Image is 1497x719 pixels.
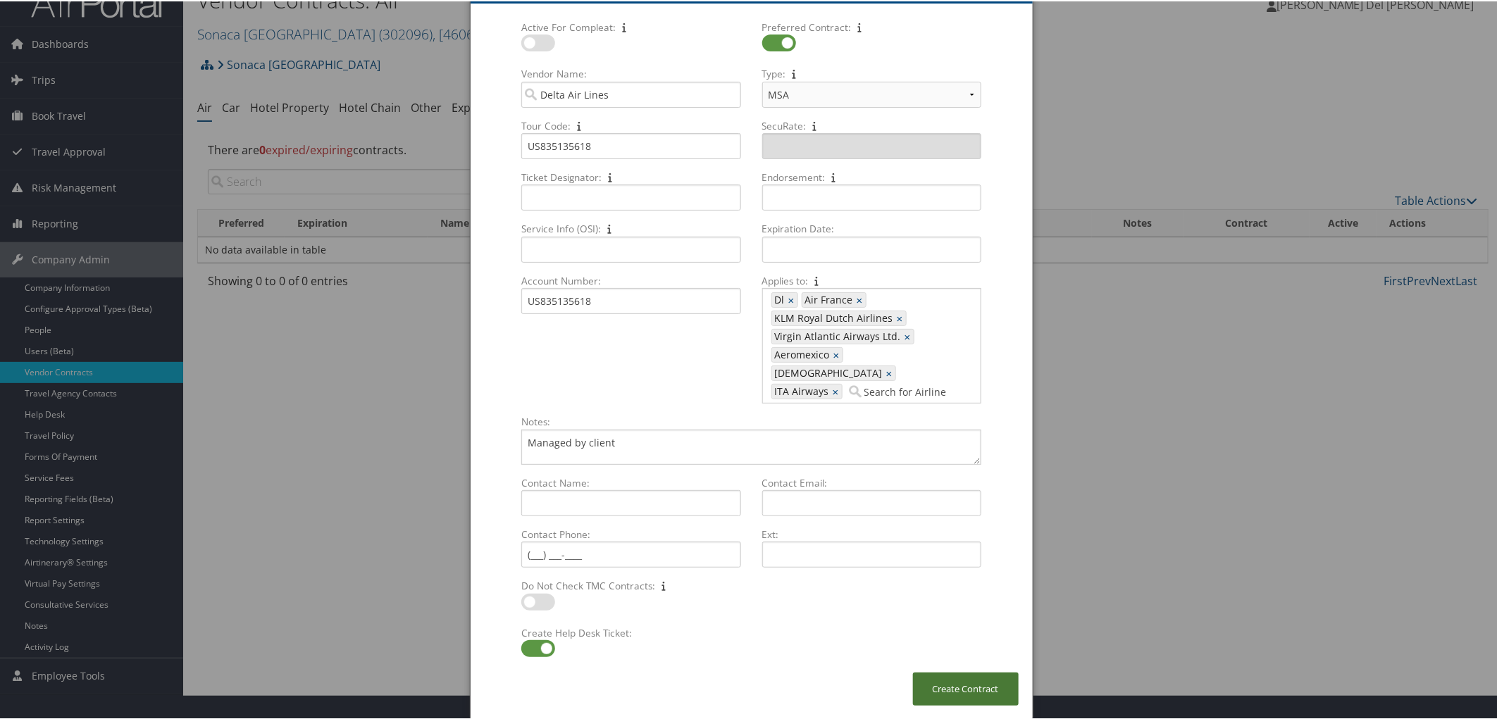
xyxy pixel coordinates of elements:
input: SecuRate: [762,132,981,158]
span: Virgin Atlantic Airways Ltd. [772,328,901,342]
label: Type: [757,65,987,80]
label: Notes: [516,413,986,427]
label: Preferred Contract: [757,19,987,33]
input: Account Number: [521,287,740,313]
label: Ticket Designator: [516,169,746,183]
input: Expiration Date: [762,235,981,261]
label: Contact Email: [757,475,987,489]
a: × [905,328,914,342]
label: Applies to: [757,273,987,287]
label: Contact Phone: [516,526,746,540]
span: Aeromexico [772,346,830,361]
label: Service Info (OSI): [516,220,746,235]
a: × [857,292,866,306]
span: Air France [802,292,853,306]
a: × [833,346,843,361]
a: × [886,365,895,379]
label: SecuRate: [757,118,987,132]
label: Expiration Date: [757,220,987,235]
input: Applies to: Dl×Air France×KLM Royal Dutch Airlines×Virgin Atlantic Airways Ltd.×Aeromexico×[DEMOG... [846,383,971,397]
label: Active For Compleat: [516,19,746,33]
input: Tour Code: [521,132,740,158]
textarea: Notes: [521,428,981,463]
label: Contact Name: [516,475,746,489]
label: Ext: [757,526,987,540]
input: Endorsement: [762,183,981,209]
label: Endorsement: [757,169,987,183]
label: Tour Code: [516,118,746,132]
a: × [897,310,906,324]
select: Type: [762,80,981,106]
a: × [833,383,842,397]
input: Service Info (OSI): [521,235,740,261]
span: ITA Airways [772,383,829,397]
label: Account Number: [516,273,746,287]
input: Contact Name: [521,489,740,515]
span: KLM Royal Dutch Airlines [772,310,893,324]
label: Vendor Name: [516,65,746,80]
input: Ext: [762,540,981,566]
input: Contact Phone: [521,540,740,566]
input: Vendor Name: [521,80,740,106]
input: Contact Email: [762,489,981,515]
label: Create Help Desk Ticket: [516,625,746,639]
button: Create Contract [913,671,1019,704]
span: [DEMOGRAPHIC_DATA] [772,365,883,379]
a: × [788,292,797,306]
input: Ticket Designator: [521,183,740,209]
span: Dl [772,292,785,306]
label: Do Not Check TMC Contracts: [516,577,746,592]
